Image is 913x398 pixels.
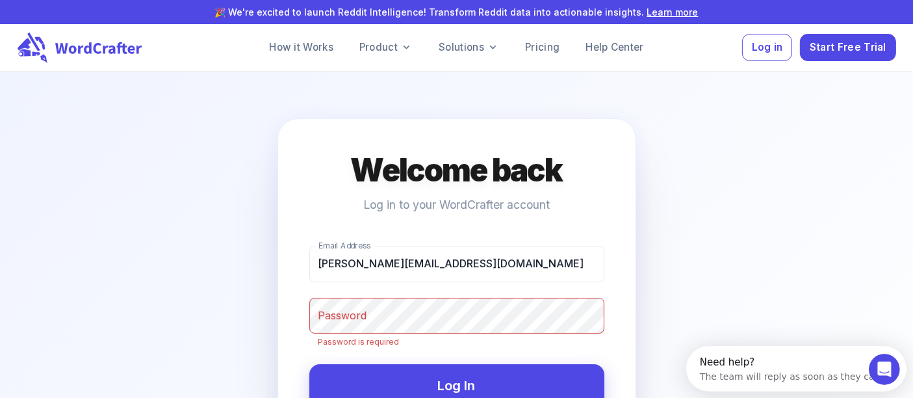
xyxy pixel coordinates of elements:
label: Email Address [318,240,370,251]
div: Need help? [14,11,194,21]
a: Learn more [647,7,699,18]
a: Pricing [515,34,570,60]
p: Log in to your WordCrafter account [363,196,550,214]
a: Help Center [575,34,654,60]
iframe: Intercom live chat discovery launcher [686,346,907,391]
span: Log in [752,39,783,57]
button: Start Free Trial [800,34,895,62]
h4: Welcome back [351,150,563,191]
a: Solutions [428,34,509,60]
p: Password is required [318,336,595,349]
iframe: Intercom live chat [869,354,900,385]
div: The team will reply as soon as they can [14,21,194,35]
p: 🎉 We're excited to launch Reddit Intelligence! Transform Reddit data into actionable insights. [21,5,892,19]
a: Product [349,34,423,60]
div: Open Intercom Messenger [5,5,233,41]
button: Log in [742,34,792,62]
a: How it Works [259,34,344,60]
span: Start Free Trial [810,39,886,57]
